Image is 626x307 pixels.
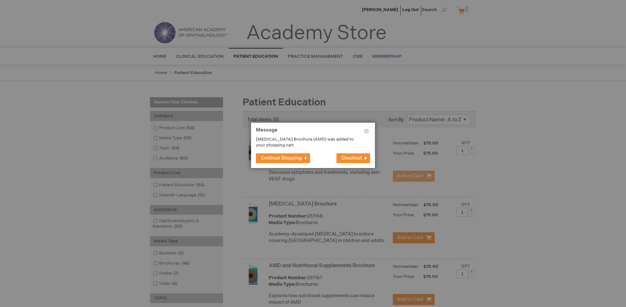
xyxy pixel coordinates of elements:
[261,155,302,161] span: Continue Shopping
[256,153,310,163] button: Continue Shopping
[256,128,370,136] h1: Message
[336,153,370,163] button: Checkout
[341,155,362,161] span: Checkout
[256,136,360,148] p: [MEDICAL_DATA] Brochure (AMD) was added to your shopping cart.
